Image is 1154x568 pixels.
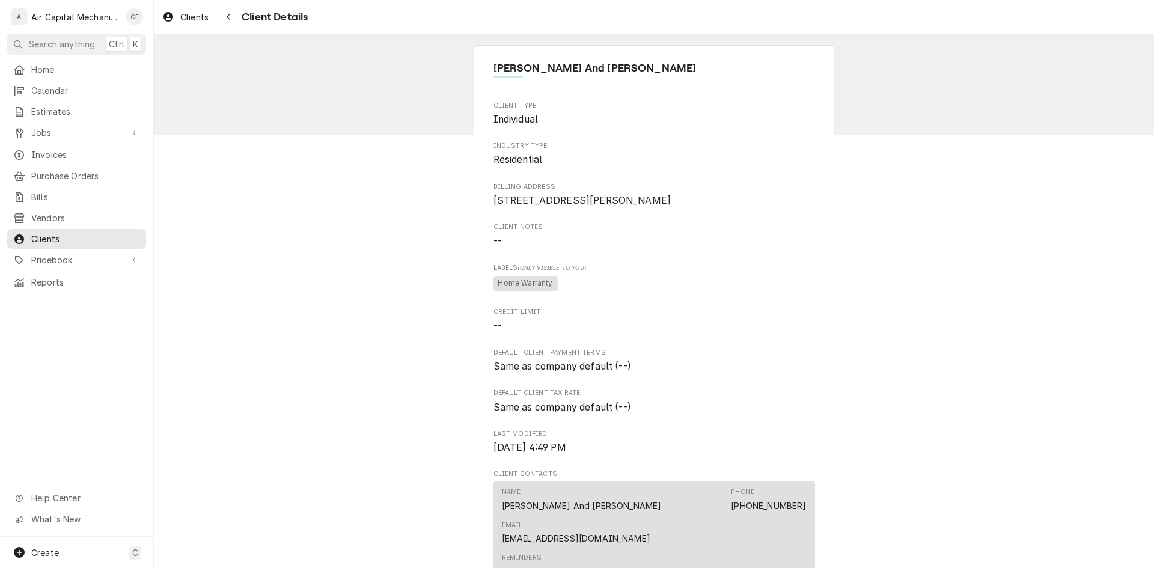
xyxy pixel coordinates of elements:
span: Client Type [493,112,815,127]
span: Home [31,63,140,76]
span: Individual [493,114,539,125]
div: Client Type [493,101,815,127]
span: What's New [31,513,139,525]
span: K [133,38,138,50]
a: Go to Help Center [7,488,146,508]
a: Vendors [7,208,146,228]
span: -- [493,236,502,247]
div: Default Client Tax Rate [493,388,815,414]
a: Calendar [7,81,146,100]
span: Vendors [31,212,140,224]
a: [EMAIL_ADDRESS][DOMAIN_NAME] [502,533,650,543]
span: Calendar [31,84,140,97]
span: Pricebook [31,254,122,266]
span: Same as company default (--) [493,402,631,413]
span: Ctrl [109,38,124,50]
a: Clients [7,229,146,249]
span: Invoices [31,148,140,161]
span: Client Notes [493,234,815,249]
span: Estimates [31,105,140,118]
span: Billing Address [493,194,815,208]
div: A [11,8,28,25]
div: Phone [731,487,754,497]
span: Credit Limit [493,319,815,334]
button: Navigate back [219,7,238,26]
a: Go to What's New [7,509,146,529]
div: Billing Address [493,182,815,208]
a: Reports [7,272,146,292]
a: Home [7,60,146,79]
span: Clients [31,233,140,245]
span: Clients [180,11,209,23]
div: Default Client Payment Terms [493,348,815,374]
div: Client Notes [493,222,815,248]
div: Reminders [502,553,542,563]
div: Air Capital Mechanical [31,11,120,23]
span: -- [493,320,502,332]
a: Purchase Orders [7,166,146,186]
span: Default Client Tax Rate [493,400,815,415]
span: Client Type [493,101,815,111]
span: Last Modified [493,429,815,439]
span: Client Notes [493,222,815,232]
div: [PERSON_NAME] And [PERSON_NAME] [502,499,662,512]
span: [object Object] [493,275,815,293]
span: Home Warranty [493,276,558,291]
span: Client Contacts [493,469,815,479]
span: Industry Type [493,141,815,151]
span: C [132,546,138,559]
span: Bills [31,191,140,203]
div: CF [126,8,143,25]
span: Client Details [238,9,308,25]
span: Same as company default (--) [493,361,631,372]
span: Industry Type [493,153,815,167]
span: Create [31,548,59,558]
div: Name [502,487,521,497]
div: Email [502,521,650,545]
div: Credit Limit [493,307,815,333]
a: Clients [157,7,213,27]
div: Email [502,521,523,530]
a: Bills [7,187,146,207]
a: Go to Pricebook [7,250,146,270]
a: Go to Jobs [7,123,146,142]
span: Labels [493,263,815,273]
a: Invoices [7,145,146,165]
div: Industry Type [493,141,815,167]
span: Name [493,60,815,76]
button: Search anythingCtrlK [7,34,146,55]
span: Residential [493,154,543,165]
span: [DATE] 4:49 PM [493,442,566,453]
div: Last Modified [493,429,815,455]
span: Default Client Payment Terms [493,348,815,358]
div: Name [502,487,662,512]
span: Credit Limit [493,307,815,317]
a: Estimates [7,102,146,121]
span: Search anything [29,38,95,50]
span: [STREET_ADDRESS][PERSON_NAME] [493,195,671,206]
span: Default Client Payment Terms [493,359,815,374]
span: Last Modified [493,441,815,455]
div: Charles Faure's Avatar [126,8,143,25]
span: Help Center [31,492,139,504]
span: Reports [31,276,140,289]
span: Jobs [31,126,122,139]
span: Purchase Orders [31,169,140,182]
div: Phone [731,487,806,512]
a: [PHONE_NUMBER] [731,501,806,511]
div: Client Information [493,60,815,86]
div: [object Object] [493,263,815,293]
span: Billing Address [493,182,815,192]
span: (Only Visible to You) [517,264,585,271]
span: Default Client Tax Rate [493,388,815,398]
